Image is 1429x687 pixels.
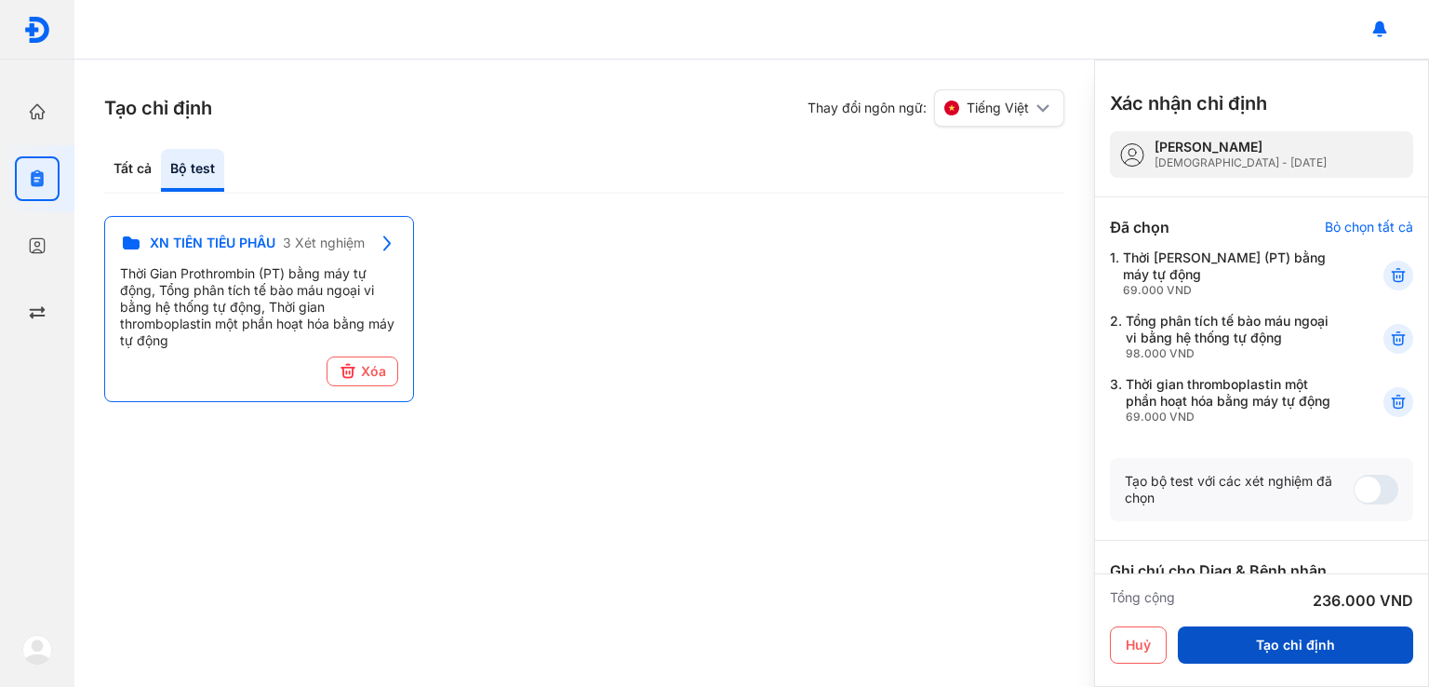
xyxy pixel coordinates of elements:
[1178,626,1413,664] button: Tạo chỉ định
[1325,219,1413,236] div: Bỏ chọn tất cả
[1123,283,1338,298] div: 69.000 VND
[22,635,52,665] img: logo
[104,149,161,192] div: Tất cả
[1126,346,1338,361] div: 98.000 VND
[120,265,398,349] div: Thời Gian Prothrombin (PT) bằng máy tự động, Tổng phân tích tế bào máu ngoại vi bằng hệ thống tự ...
[161,149,224,192] div: Bộ test
[327,357,398,386] button: Xóa
[1110,376,1338,424] div: 3.
[1110,249,1338,298] div: 1.
[23,16,51,44] img: logo
[1126,410,1338,424] div: 69.000 VND
[1110,589,1175,612] div: Tổng cộng
[1110,626,1167,664] button: Huỷ
[1110,559,1413,582] div: Ghi chú cho Diag & Bệnh nhân
[150,235,275,251] span: XN TIỀN TIỂU PHẪU
[1126,376,1338,424] div: Thời gian thromboplastin một phần hoạt hóa bằng máy tự động
[1126,313,1338,361] div: Tổng phân tích tế bào máu ngoại vi bằng hệ thống tự động
[1155,155,1327,170] div: [DEMOGRAPHIC_DATA] - [DATE]
[1125,473,1354,506] div: Tạo bộ test với các xét nghiệm đã chọn
[1110,216,1169,238] div: Đã chọn
[1123,249,1338,298] div: Thời [PERSON_NAME] (PT) bằng máy tự động
[283,235,365,251] span: 3 Xét nghiệm
[1155,139,1327,155] div: [PERSON_NAME]
[1110,90,1267,116] h3: Xác nhận chỉ định
[361,363,386,380] span: Xóa
[1110,313,1338,361] div: 2.
[104,95,212,121] h3: Tạo chỉ định
[1313,589,1413,612] div: 236.000 VND
[967,100,1029,116] span: Tiếng Việt
[808,89,1064,127] div: Thay đổi ngôn ngữ:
